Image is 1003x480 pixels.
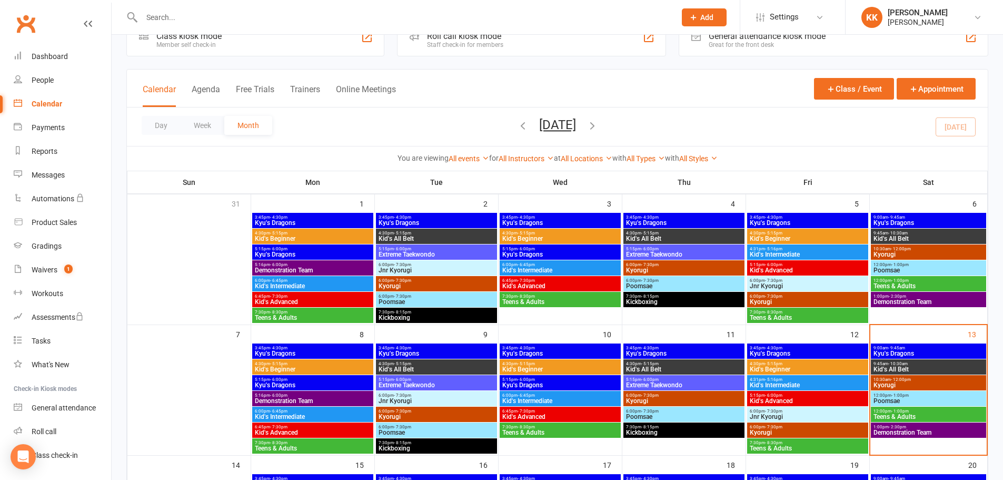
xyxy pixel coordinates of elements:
[394,231,411,236] span: - 5:15pm
[502,346,619,350] span: 3:45pm
[254,310,371,315] span: 7:30pm
[254,299,371,305] span: Kid's Advanced
[32,451,78,459] div: Class check-in
[641,247,659,251] span: - 6:00pm
[749,278,866,283] span: 6:00pm
[765,215,782,220] span: - 4:30pm
[502,236,619,242] span: Kid's Beginner
[679,154,718,163] a: All Styles
[625,278,742,283] span: 6:00pm
[850,325,869,342] div: 12
[14,396,111,420] a: General attendance kiosk mode
[378,231,495,236] span: 4:30pm
[32,100,62,108] div: Calendar
[749,231,866,236] span: 4:30pm
[731,194,746,212] div: 4
[14,92,111,116] a: Calendar
[14,234,111,258] a: Gradings
[14,306,111,329] a: Assessments
[32,404,96,412] div: General attendance
[502,299,619,305] span: Teens & Adults
[502,294,619,299] span: 7:30pm
[378,247,495,251] span: 5:15pm
[641,393,659,398] span: - 7:30pm
[378,262,495,267] span: 6:00pm
[254,346,371,350] span: 3:45pm
[254,414,371,420] span: Kid's Intermediate
[378,315,495,321] span: Kickboxing
[765,310,782,315] span: - 8:30pm
[156,31,222,41] div: Class kiosk mode
[727,325,746,342] div: 11
[394,409,411,414] span: - 7:30pm
[449,154,489,163] a: All events
[32,242,62,250] div: Gradings
[502,262,619,267] span: 6:00pm
[254,366,371,373] span: Kid's Beginner
[641,215,659,220] span: - 4:30pm
[142,116,181,135] button: Day
[682,8,727,26] button: Add
[14,116,111,140] a: Payments
[518,247,535,251] span: - 6:00pm
[378,382,495,388] span: Extreme Taekwondo
[394,278,411,283] span: - 7:30pm
[502,231,619,236] span: 4:30pm
[378,398,495,404] span: Jnr Kyorugi
[270,393,287,398] span: - 6:00pm
[749,220,866,226] span: Kyu's Dragons
[625,393,742,398] span: 6:00pm
[625,350,742,357] span: Kyu's Dragons
[378,251,495,258] span: Extreme Taekwondo
[749,366,866,373] span: Kid's Beginner
[891,278,909,283] span: - 1:00pm
[290,84,320,107] button: Trainers
[499,154,554,163] a: All Instructors
[427,41,503,48] div: Staff check-in for members
[14,420,111,444] a: Roll call
[502,414,619,420] span: Kid's Advanced
[888,8,948,17] div: [PERSON_NAME]
[888,215,905,220] span: - 9:45am
[14,187,111,211] a: Automations
[502,278,619,283] span: 6:45pm
[270,310,287,315] span: - 8:30pm
[254,220,371,226] span: Kyu's Dragons
[873,251,984,258] span: Kyorugi
[270,294,287,299] span: - 7:30pm
[32,194,74,203] div: Automations
[765,262,782,267] span: - 6:00pm
[625,414,742,420] span: Poomsae
[627,154,665,163] a: All Types
[32,76,54,84] div: People
[378,267,495,273] span: Jnr Kyorugi
[138,10,668,25] input: Search...
[254,409,371,414] span: 6:00pm
[254,393,371,398] span: 5:16pm
[378,215,495,220] span: 3:45pm
[11,444,36,469] div: Open Intercom Messenger
[897,78,976,100] button: Appointment
[873,247,984,251] span: 10:30am
[625,294,742,299] span: 7:30pm
[749,350,866,357] span: Kyu's Dragons
[518,409,535,414] span: - 7:30pm
[873,366,984,373] span: Kid's All Belt
[378,393,495,398] span: 6:00pm
[181,116,224,135] button: Week
[378,294,495,299] span: 6:00pm
[873,409,984,414] span: 12:00pm
[873,299,984,305] span: Demonstration Team
[336,84,396,107] button: Online Meetings
[254,315,371,321] span: Teens & Adults
[270,361,287,366] span: - 5:15pm
[192,84,220,107] button: Agenda
[749,361,866,366] span: 4:30pm
[641,262,659,267] span: - 7:30pm
[254,236,371,242] span: Kid's Beginner
[32,147,57,155] div: Reports
[891,409,909,414] span: - 1:00pm
[870,171,988,193] th: Sat
[641,409,659,414] span: - 7:30pm
[625,215,742,220] span: 3:45pm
